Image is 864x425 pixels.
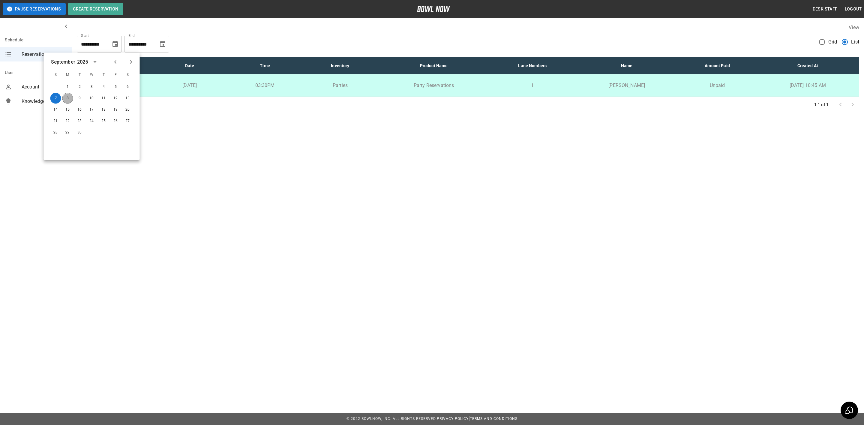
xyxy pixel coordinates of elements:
[68,3,123,15] button: Create Reservation
[50,104,61,115] button: Sep 14, 2025
[74,116,85,127] button: Sep 23, 2025
[110,93,121,104] button: Sep 12, 2025
[62,127,73,138] button: Sep 29, 2025
[3,3,66,15] button: Pause Reservations
[62,82,73,92] button: Sep 1, 2025
[109,38,121,50] button: Choose date, selected date is Sep 7, 2025
[62,69,73,81] span: M
[437,417,469,421] a: Privacy Policy
[98,93,109,104] button: Sep 11, 2025
[679,57,756,74] th: Amount Paid
[98,104,109,115] button: Sep 18, 2025
[122,69,133,81] span: S
[378,57,490,74] th: Product Name
[126,57,136,67] button: Next month
[86,116,97,127] button: Sep 24, 2025
[495,82,570,89] p: 1
[86,104,97,115] button: Sep 17, 2025
[22,98,67,105] span: Knowledge Base
[62,93,73,104] button: Sep 8, 2025
[470,417,517,421] a: Terms and Conditions
[74,93,85,104] button: Sep 9, 2025
[851,38,859,46] span: List
[98,82,109,92] button: Sep 4, 2025
[157,38,169,50] button: Choose date, selected date is Sep 7, 2025
[74,82,85,92] button: Sep 2, 2025
[152,57,227,74] th: Date
[828,38,837,46] span: Grid
[86,93,97,104] button: Sep 10, 2025
[580,82,674,89] p: [PERSON_NAME]
[122,82,133,92] button: Sep 6, 2025
[157,82,223,89] p: [DATE]
[761,82,854,89] p: [DATE] 10:45 AM
[50,93,61,104] button: Sep 7, 2025
[842,4,864,15] button: Logout
[303,57,378,74] th: Inventory
[98,69,109,81] span: T
[86,69,97,81] span: W
[74,104,85,115] button: Sep 16, 2025
[814,102,829,108] p: 1-1 of 1
[810,4,840,15] button: Desk Staff
[110,69,121,81] span: F
[122,116,133,127] button: Sep 27, 2025
[110,116,121,127] button: Sep 26, 2025
[849,25,859,30] label: View
[346,417,437,421] span: © 2022 BowlNow, Inc. All Rights Reserved.
[74,69,85,81] span: T
[50,69,61,81] span: S
[62,104,73,115] button: Sep 15, 2025
[22,51,67,58] span: Reservations
[51,58,75,66] div: September
[110,57,121,67] button: Previous month
[575,57,679,74] th: Name
[307,82,373,89] p: Parties
[756,57,859,74] th: Created At
[382,82,485,89] p: Party Reservations
[227,57,303,74] th: Time
[110,104,121,115] button: Sep 19, 2025
[22,83,67,91] span: Account
[490,57,575,74] th: Lane Numbers
[122,93,133,104] button: Sep 13, 2025
[86,82,97,92] button: Sep 3, 2025
[90,57,100,67] button: calendar view is open, switch to year view
[50,116,61,127] button: Sep 21, 2025
[77,58,88,66] div: 2025
[122,104,133,115] button: Sep 20, 2025
[98,116,109,127] button: Sep 25, 2025
[50,127,61,138] button: Sep 28, 2025
[110,82,121,92] button: Sep 5, 2025
[74,127,85,138] button: Sep 30, 2025
[417,6,450,12] img: logo
[232,82,298,89] p: 03:30PM
[62,116,73,127] button: Sep 22, 2025
[683,82,751,89] p: Unpaid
